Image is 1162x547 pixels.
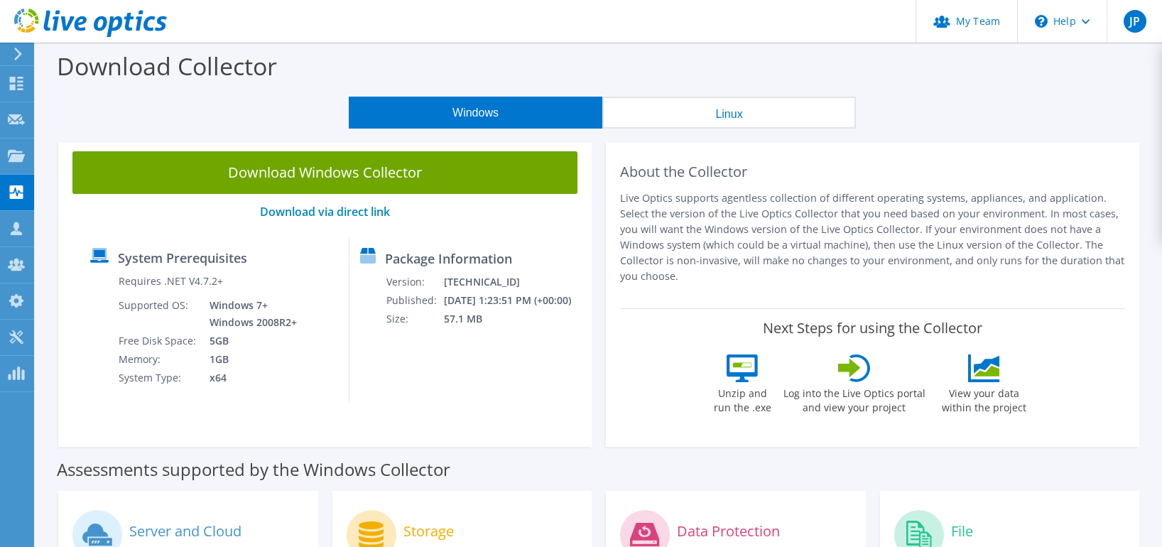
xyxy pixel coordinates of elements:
[119,274,223,288] label: Requires .NET V4.7.2+
[1124,10,1146,33] span: JP
[443,291,585,310] td: [DATE] 1:23:51 PM (+00:00)
[386,273,443,291] td: Version:
[386,291,443,310] td: Published:
[199,350,300,369] td: 1GB
[620,190,1125,284] p: Live Optics supports agentless collection of different operating systems, appliances, and applica...
[72,151,577,194] a: Download Windows Collector
[443,273,585,291] td: [TECHNICAL_ID]
[763,320,982,337] label: Next Steps for using the Collector
[677,524,780,538] label: Data Protection
[951,524,973,538] label: File
[57,462,450,477] label: Assessments supported by the Windows Collector
[57,50,277,82] label: Download Collector
[620,163,1125,180] h2: About the Collector
[118,350,199,369] td: Memory:
[118,296,199,332] td: Supported OS:
[443,310,585,328] td: 57.1 MB
[933,382,1036,415] label: View your data within the project
[260,204,390,220] a: Download via direct link
[710,382,776,415] label: Unzip and run the .exe
[199,296,300,332] td: Windows 7+ Windows 2008R2+
[385,251,512,266] label: Package Information
[118,251,247,265] label: System Prerequisites
[783,382,926,415] label: Log into the Live Optics portal and view your project
[1035,15,1048,28] svg: \n
[602,97,856,129] button: Linux
[199,332,300,350] td: 5GB
[199,369,300,387] td: x64
[129,524,241,538] label: Server and Cloud
[349,97,602,129] button: Windows
[403,524,454,538] label: Storage
[386,310,443,328] td: Size:
[118,332,199,350] td: Free Disk Space:
[118,369,199,387] td: System Type:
